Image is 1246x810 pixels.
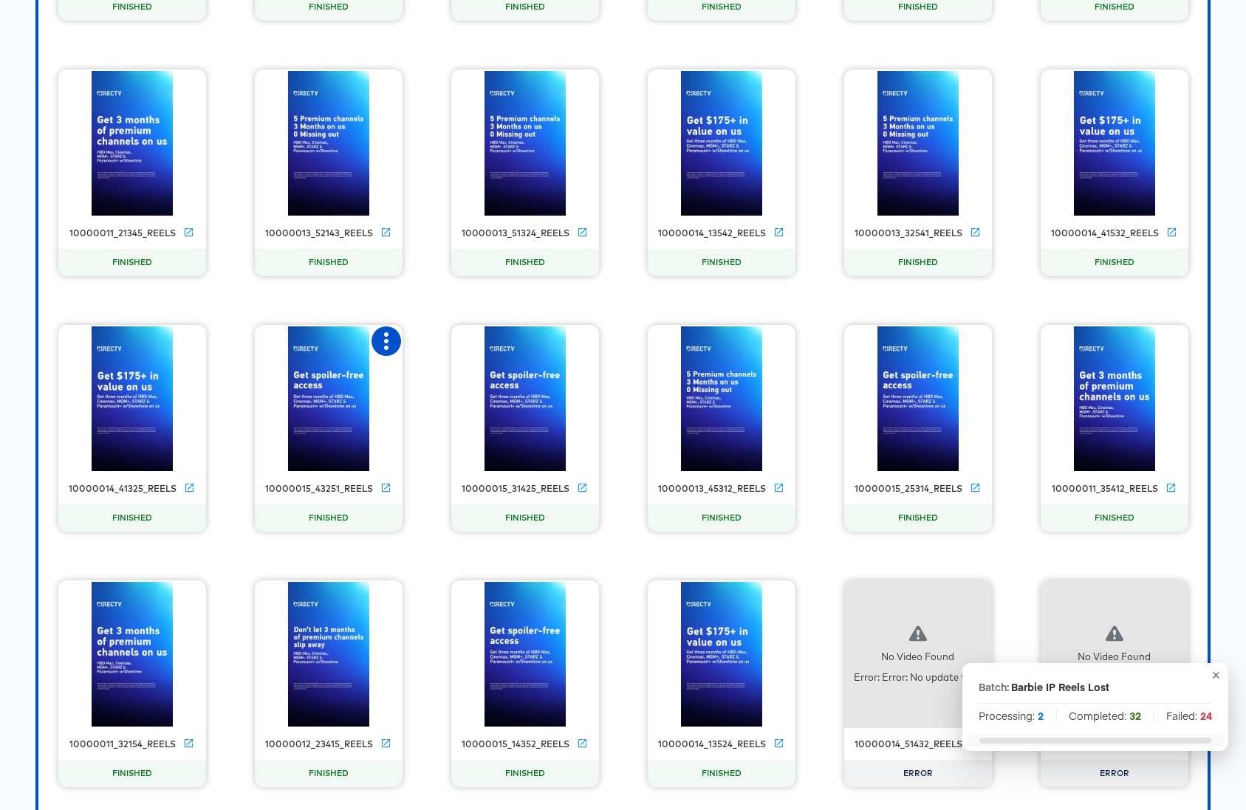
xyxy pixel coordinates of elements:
span: FINISHED [696,257,747,269]
span: FINISHED [106,512,158,524]
span: FINISHED [499,768,551,780]
span: ERROR [1094,768,1135,780]
span: FINISHED [696,512,747,524]
div: No Video Found [881,650,954,664]
span: FINISHED [106,768,158,780]
div: Barbie IP Reels Lost [1011,679,1109,694]
span: FINISHED [892,1,944,13]
div: Error: Error: No update fro... [854,670,982,684]
span: ERROR [897,768,939,780]
div: 10000013_32541_reels [855,227,962,239]
span: FINISHED [499,1,551,13]
div: 10000015_31425_reels [462,483,569,495]
span: Failed: [1166,708,1212,723]
span: FINISHED [696,1,747,13]
strong: 32 [1129,708,1141,723]
span: FINISHED [892,257,944,269]
div: 10000011_35412_reels [1052,483,1158,495]
p: Batch: [979,679,1009,694]
strong: 24 [1200,708,1212,723]
span: FINISHED [1089,1,1140,13]
div: No Video Found [1078,650,1151,664]
div: 10000014_13542_reels [658,227,766,239]
span: FINISHED [106,1,158,13]
span: FINISHED [303,768,355,780]
div: 10000014_51432_reels [855,738,962,750]
span: FINISHED [303,512,355,524]
div: 10000011_32154_reels [69,738,176,750]
span: Completed: [1069,708,1141,723]
div: 10000014_41532_reels [1051,227,1159,239]
div: 10000014_13524_reels [658,738,766,750]
div: 10000013_51324_reels [462,227,569,239]
div: 10000012_23415_reels [265,738,373,750]
span: FINISHED [1089,257,1140,269]
span: FINISHED [499,512,551,524]
div: 10000014_41325_reels [69,483,177,495]
span: FINISHED [696,768,747,780]
div: 10000015_25314_reels [855,483,962,495]
div: 10000011_21345_reels [69,227,176,239]
span: FINISHED [303,257,355,269]
span: Processing: [979,708,1044,723]
div: 10000013_45312_reels [658,483,766,495]
span: FINISHED [892,512,944,524]
div: 10000015_43251_reels [265,483,373,495]
span: FINISHED [499,257,551,269]
div: 10000013_52143_reels [265,227,373,239]
span: FINISHED [303,1,355,13]
strong: 2 [1038,708,1044,723]
div: 10000015_14352_reels [462,738,569,750]
span: FINISHED [106,257,158,269]
span: FINISHED [1089,512,1140,524]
